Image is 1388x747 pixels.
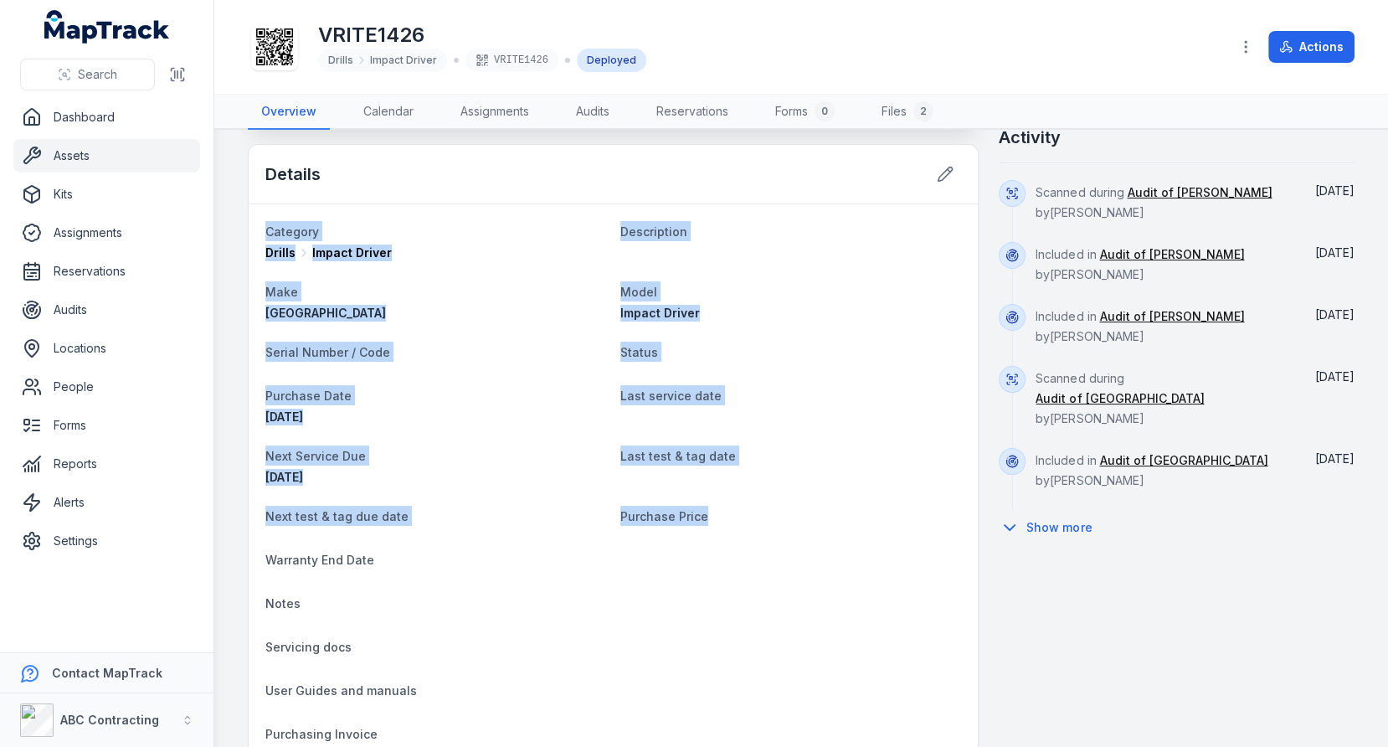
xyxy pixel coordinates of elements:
[620,285,657,299] span: Model
[265,410,303,424] span: [DATE]
[265,410,303,424] time: 25/06/2025, 2:00:00 am
[1127,184,1272,201] a: Audit of [PERSON_NAME]
[1036,371,1204,425] span: Scanned during by [PERSON_NAME]
[1315,369,1355,384] span: [DATE]
[60,713,159,727] strong: ABC Contracting
[1036,390,1204,407] a: Audit of [GEOGRAPHIC_DATA]
[1036,185,1272,219] span: Scanned during by [PERSON_NAME]
[265,449,366,463] span: Next Service Due
[265,553,374,567] span: Warranty End Date
[13,332,200,365] a: Locations
[1036,247,1244,281] span: Included in by [PERSON_NAME]
[265,306,386,320] span: [GEOGRAPHIC_DATA]
[620,449,736,463] span: Last test & tag date
[13,370,200,404] a: People
[1315,307,1355,322] span: [DATE]
[265,245,296,261] span: Drills
[913,101,933,121] div: 2
[13,178,200,211] a: Kits
[265,224,319,239] span: Category
[265,470,303,484] time: 19/07/2025, 12:00:00 am
[13,255,200,288] a: Reservations
[1036,453,1267,487] span: Included in by [PERSON_NAME]
[44,10,170,44] a: MapTrack
[643,95,742,130] a: Reservations
[1315,245,1355,260] time: 05/09/2025, 1:20:13 pm
[620,224,687,239] span: Description
[13,409,200,442] a: Forms
[265,640,352,654] span: Servicing docs
[265,509,409,523] span: Next test & tag due date
[265,345,390,359] span: Serial Number / Code
[1268,31,1355,63] button: Actions
[1315,369,1355,384] time: 19/08/2025, 11:20:49 am
[328,54,353,67] span: Drills
[620,389,722,403] span: Last service date
[465,49,558,72] div: VRITE1426
[318,22,646,49] h1: VRITE1426
[78,66,117,83] span: Search
[265,727,378,741] span: Purchasing Invoice
[1099,308,1244,325] a: Audit of [PERSON_NAME]
[620,345,658,359] span: Status
[13,100,200,134] a: Dashboard
[1099,246,1244,263] a: Audit of [PERSON_NAME]
[1315,183,1355,198] span: [DATE]
[999,126,1061,149] h2: Activity
[1099,452,1267,469] a: Audit of [GEOGRAPHIC_DATA]
[13,216,200,250] a: Assignments
[868,95,947,130] a: Files2
[13,447,200,481] a: Reports
[13,524,200,558] a: Settings
[762,95,848,130] a: Forms0
[13,486,200,519] a: Alerts
[265,285,298,299] span: Make
[350,95,427,130] a: Calendar
[447,95,542,130] a: Assignments
[20,59,155,90] button: Search
[577,49,646,72] div: Deployed
[312,245,392,261] span: Impact Driver
[265,683,417,698] span: User Guides and manuals
[815,101,835,121] div: 0
[13,139,200,173] a: Assets
[265,162,321,186] h2: Details
[248,95,330,130] a: Overview
[1315,307,1355,322] time: 02/09/2025, 3:32:33 pm
[1315,183,1355,198] time: 05/09/2025, 1:24:56 pm
[265,596,301,610] span: Notes
[1315,245,1355,260] span: [DATE]
[52,666,162,680] strong: Contact MapTrack
[1036,309,1244,343] span: Included in by [PERSON_NAME]
[370,54,437,67] span: Impact Driver
[265,470,303,484] span: [DATE]
[13,293,200,327] a: Audits
[620,306,700,320] span: Impact Driver
[999,510,1103,545] button: Show more
[1315,451,1355,466] time: 19/08/2025, 11:20:49 am
[563,95,623,130] a: Audits
[265,389,352,403] span: Purchase Date
[1315,451,1355,466] span: [DATE]
[620,509,708,523] span: Purchase Price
